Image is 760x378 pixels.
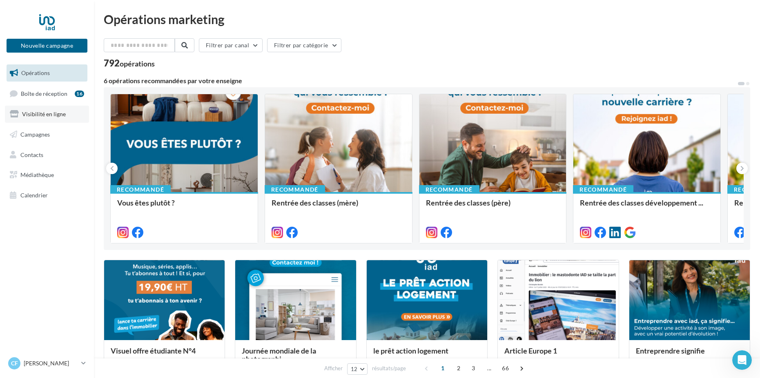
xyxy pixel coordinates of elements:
span: Article Europe 1 [504,346,557,355]
div: Opérations marketing [104,13,750,25]
button: Nouvelle campagne [7,39,87,53]
span: Médiathèque [20,171,54,178]
span: Vous êtes plutôt ? [117,198,175,207]
span: Calendrier [20,192,48,199]
span: Campagnes [20,131,50,138]
div: Recommandé [573,185,633,194]
iframe: Intercom live chat [732,350,752,370]
span: Contacts [20,151,43,158]
span: CF [11,359,18,367]
a: Visibilité en ligne [5,106,89,123]
button: Filtrer par canal [199,38,263,52]
div: 792 [104,59,155,68]
span: Entreprendre signifie [636,346,705,355]
a: Boîte de réception16 [5,85,89,102]
span: Opérations [21,69,50,76]
span: Rentrée des classes développement ... [580,198,703,207]
span: Rentrée des classes (père) [426,198,510,207]
span: 12 [351,366,358,372]
div: Recommandé [265,185,325,194]
p: [PERSON_NAME] [24,359,78,367]
span: 3 [467,362,480,375]
span: Afficher [324,365,343,372]
span: Rentrée des classes (mère) [272,198,358,207]
span: 66 [499,362,512,375]
a: Contacts [5,146,89,164]
span: Boîte de réception [21,90,67,97]
div: 16 [75,91,84,97]
div: opérations [120,60,155,67]
button: Filtrer par catégorie [267,38,341,52]
span: Visuel offre étudiante N°4 [111,346,196,355]
a: CF [PERSON_NAME] [7,356,87,371]
span: 2 [452,362,465,375]
span: Journée mondiale de la photographi... [242,346,316,363]
div: 6 opérations recommandées par votre enseigne [104,77,737,84]
a: Opérations [5,64,89,82]
span: le prêt action logement [373,346,448,355]
div: Recommandé [110,185,171,194]
span: résultats/page [372,365,406,372]
button: 12 [347,363,368,375]
span: 1 [436,362,449,375]
a: Médiathèque [5,166,89,183]
a: Calendrier [5,187,89,204]
span: ... [483,362,496,375]
div: Recommandé [419,185,479,194]
a: Campagnes [5,126,89,143]
span: Visibilité en ligne [22,111,66,117]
